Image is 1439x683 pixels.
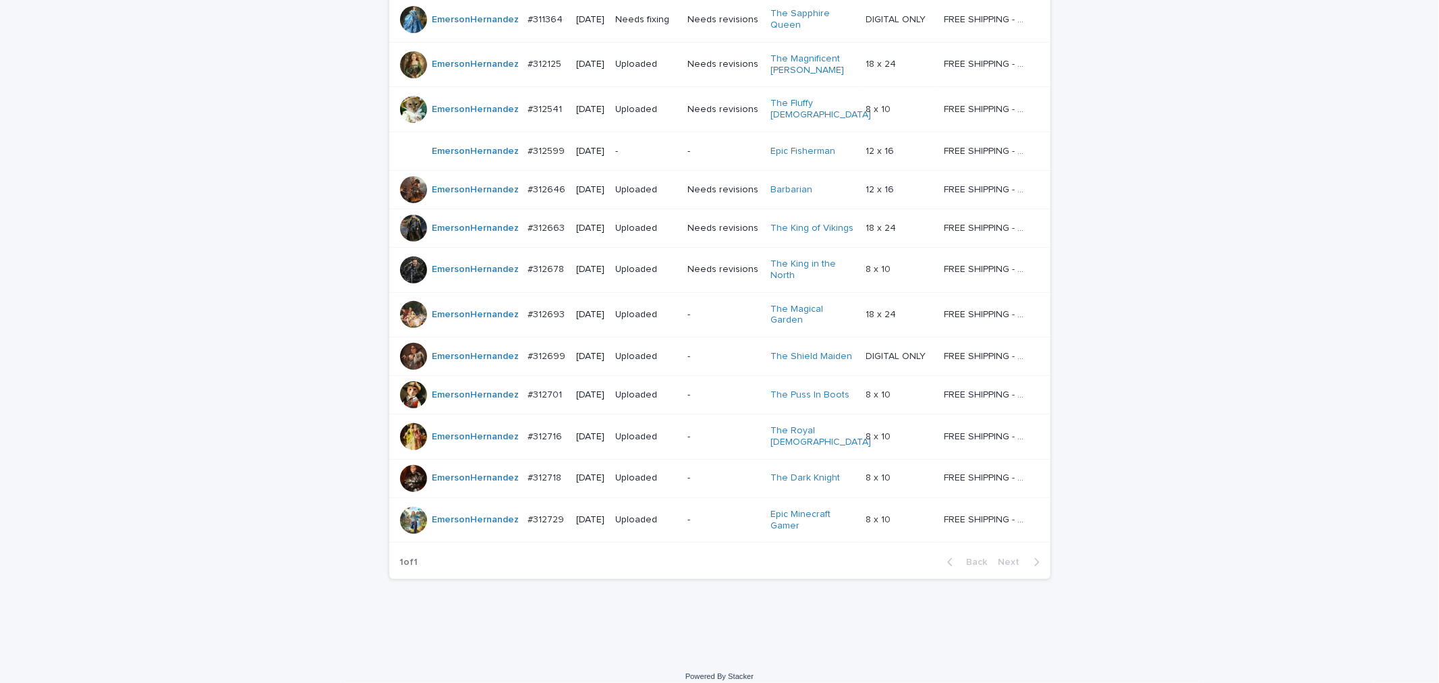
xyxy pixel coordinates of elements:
button: Back [936,556,993,568]
p: [DATE] [576,472,604,484]
p: FREE SHIPPING - preview in 1-2 business days, after your approval delivery will take 5-10 b.d. [944,348,1031,362]
p: FREE SHIPPING - preview in 1-2 business days, after your approval delivery will take 5-10 b.d. [944,11,1031,26]
p: #312599 [528,143,567,157]
p: Uploaded [615,472,676,484]
p: [DATE] [576,146,604,157]
a: The King of Vikings [770,223,853,234]
tr: EmersonHernandez #312699#312699 [DATE]Uploaded-The Shield Maiden DIGITAL ONLYDIGITAL ONLY FREE SH... [389,337,1050,376]
p: 8 x 10 [866,101,894,115]
p: Uploaded [615,431,676,443]
p: Uploaded [615,223,676,234]
a: EmersonHernandez [432,264,519,275]
a: Powered By Stacker [685,672,754,680]
a: EmersonHernandez [432,184,519,196]
p: Uploaded [615,184,676,196]
p: [DATE] [576,14,604,26]
p: [DATE] [576,223,604,234]
p: Uploaded [615,59,676,70]
tr: EmersonHernandez #312541#312541 [DATE]UploadedNeeds revisionsThe Fluffy [DEMOGRAPHIC_DATA] 8 x 10... [389,87,1050,132]
a: EmersonHernandez [432,59,519,70]
p: Needs revisions [687,184,760,196]
p: [DATE] [576,59,604,70]
p: #312693 [528,306,567,321]
p: [DATE] [576,431,604,443]
p: #312125 [528,56,564,70]
p: 8 x 10 [866,470,894,484]
p: [DATE] [576,104,604,115]
a: EmersonHernandez [432,472,519,484]
p: FREE SHIPPING - preview in 1-2 business days, after your approval delivery will take 5-10 b.d. [944,101,1031,115]
p: 8 x 10 [866,261,894,275]
p: FREE SHIPPING - preview in 1-2 business days, after your approval delivery will take 5-10 b.d. [944,143,1031,157]
p: #312646 [528,182,568,196]
tr: EmersonHernandez #312125#312125 [DATE]UploadedNeeds revisionsThe Magnificent [PERSON_NAME] 18 x 2... [389,42,1050,87]
p: 18 x 24 [866,56,899,70]
p: Needs revisions [687,264,760,275]
button: Next [993,556,1050,568]
tr: EmersonHernandez #312701#312701 [DATE]Uploaded-The Puss In Boots 8 x 108 x 10 FREE SHIPPING - pre... [389,376,1050,414]
p: FREE SHIPPING - preview in 1-2 business days, after your approval delivery will take 5-10 b.d. [944,306,1031,321]
p: Needs fixing [615,14,676,26]
p: 12 x 16 [866,143,897,157]
a: The Shield Maiden [770,351,852,362]
p: #312729 [528,512,567,526]
tr: EmersonHernandez #312716#312716 [DATE]Uploaded-The Royal [DEMOGRAPHIC_DATA] 8 x 108 x 10 FREE SHI... [389,414,1050,460]
a: Barbarian [770,184,812,196]
span: Next [998,557,1028,567]
a: The Fluffy [DEMOGRAPHIC_DATA] [770,98,871,121]
p: 18 x 24 [866,306,899,321]
p: Uploaded [615,351,676,362]
p: Needs revisions [687,59,760,70]
tr: EmersonHernandez #312729#312729 [DATE]Uploaded-Epic Minecraft Gamer 8 x 108 x 10 FREE SHIPPING - ... [389,497,1050,543]
a: EmersonHernandez [432,389,519,401]
p: - [615,146,676,157]
p: 18 x 24 [866,220,899,234]
p: [DATE] [576,351,604,362]
tr: EmersonHernandez #312693#312693 [DATE]Uploaded-The Magical Garden 18 x 2418 x 24 FREE SHIPPING - ... [389,292,1050,337]
p: Needs revisions [687,223,760,234]
p: #312716 [528,429,565,443]
p: - [687,146,760,157]
p: FREE SHIPPING - preview in 1-2 business days, after your approval delivery will take 5-10 b.d. [944,220,1031,234]
tr: EmersonHernandez #312646#312646 [DATE]UploadedNeeds revisionsBarbarian 12 x 1612 x 16 FREE SHIPPI... [389,170,1050,209]
p: #312663 [528,220,567,234]
p: [DATE] [576,264,604,275]
p: - [687,431,760,443]
p: - [687,351,760,362]
a: EmersonHernandez [432,351,519,362]
a: EmersonHernandez [432,223,519,234]
a: EmersonHernandez [432,514,519,526]
tr: EmersonHernandez #312599#312599 [DATE]--Epic Fisherman 12 x 1612 x 16 FREE SHIPPING - preview in ... [389,132,1050,170]
p: - [687,514,760,526]
a: EmersonHernandez [432,104,519,115]
p: 1 of 1 [389,546,429,579]
a: Epic Fisherman [770,146,835,157]
tr: EmersonHernandez #312678#312678 [DATE]UploadedNeeds revisionsThe King in the North 8 x 108 x 10 F... [389,247,1050,292]
a: Epic Minecraft Gamer [770,509,855,532]
p: 8 x 10 [866,512,894,526]
a: The Magnificent [PERSON_NAME] [770,53,855,76]
p: #312541 [528,101,565,115]
p: [DATE] [576,514,604,526]
a: EmersonHernandez [432,431,519,443]
p: Uploaded [615,389,676,401]
p: [DATE] [576,309,604,321]
a: The Dark Knight [770,472,840,484]
p: FREE SHIPPING - preview in 1-2 business days, after your approval delivery will take 5-10 b.d. [944,470,1031,484]
span: Back [959,557,988,567]
p: Needs revisions [687,14,760,26]
p: - [687,472,760,484]
p: 8 x 10 [866,429,894,443]
p: FREE SHIPPING - preview in 1-2 business days, after your approval delivery will take 5-10 b.d. [944,387,1031,401]
a: EmersonHernandez [432,309,519,321]
p: FREE SHIPPING - preview in 1-2 business days, after your approval delivery will take 5-10 b.d. [944,182,1031,196]
p: #312678 [528,261,567,275]
p: #311364 [528,11,565,26]
p: Uploaded [615,514,676,526]
a: EmersonHernandez [432,146,519,157]
p: [DATE] [576,184,604,196]
p: 12 x 16 [866,182,897,196]
p: FREE SHIPPING - preview in 1-2 business days, after your approval delivery will take 5-10 b.d. [944,56,1031,70]
p: - [687,309,760,321]
p: - [687,389,760,401]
